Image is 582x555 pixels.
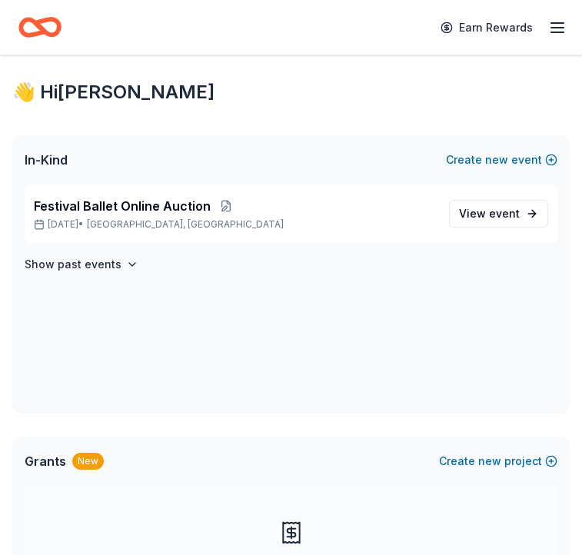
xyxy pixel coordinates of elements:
[34,197,211,215] span: Festival Ballet Online Auction
[12,80,570,105] div: 👋 Hi [PERSON_NAME]
[439,452,557,470] button: Createnewproject
[485,151,508,169] span: new
[489,207,520,220] span: event
[478,452,501,470] span: new
[25,452,66,470] span: Grants
[449,200,548,228] a: View event
[459,204,520,223] span: View
[431,14,542,42] a: Earn Rewards
[18,9,62,45] a: Home
[34,218,437,231] p: [DATE] •
[446,151,557,169] button: Createnewevent
[25,255,121,274] h4: Show past events
[25,255,138,274] button: Show past events
[72,453,104,470] div: New
[87,218,284,231] span: [GEOGRAPHIC_DATA], [GEOGRAPHIC_DATA]
[25,151,68,169] span: In-Kind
